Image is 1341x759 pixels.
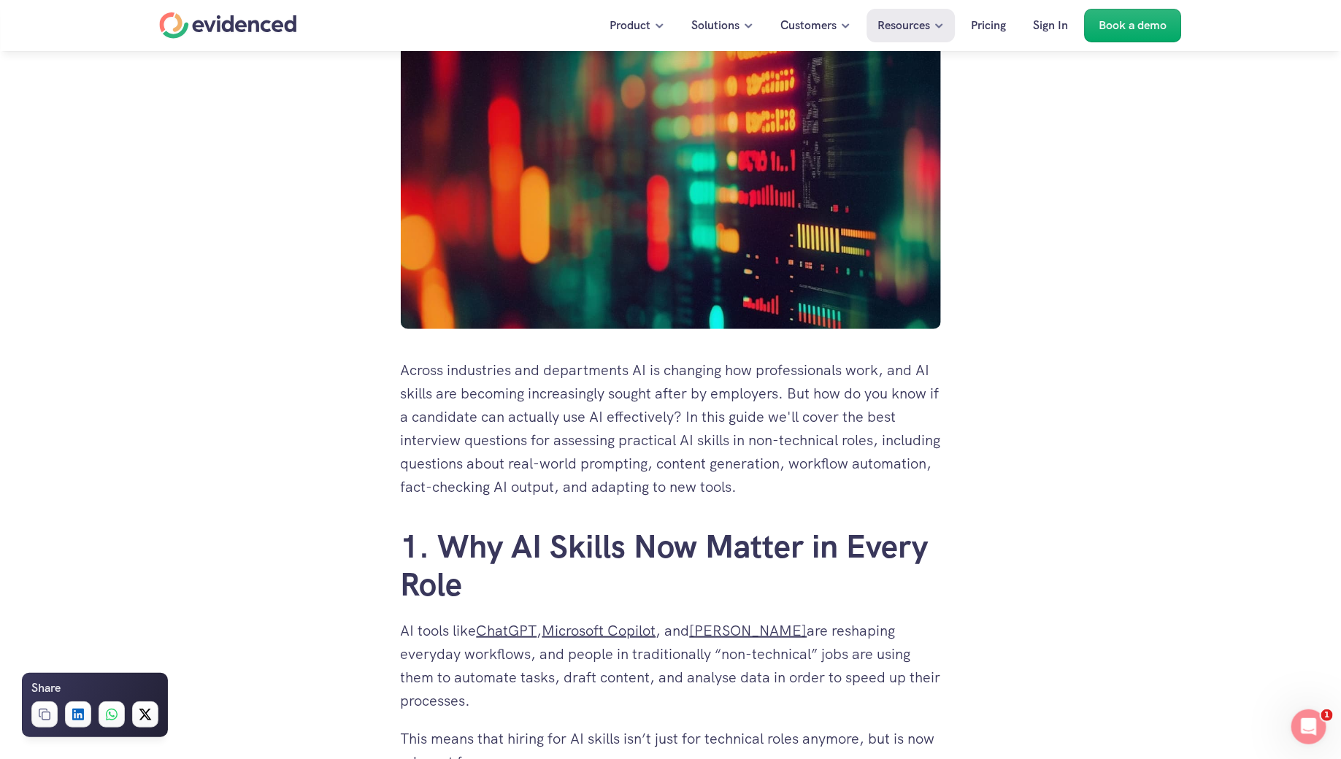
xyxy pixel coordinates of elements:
[31,679,61,698] h6: Share
[401,358,941,498] p: Across industries and departments AI is changing how professionals work, and AI skills are becomi...
[1085,9,1182,42] a: Book a demo
[878,16,931,35] p: Resources
[542,621,656,640] a: Microsoft Copilot
[1099,16,1167,35] p: Book a demo
[610,16,651,35] p: Product
[972,16,1007,35] p: Pricing
[961,9,1018,42] a: Pricing
[477,621,537,640] a: ChatGPT
[1034,16,1069,35] p: Sign In
[1023,9,1080,42] a: Sign In
[781,16,837,35] p: Customers
[692,16,740,35] p: Solutions
[160,12,297,39] a: Home
[1291,709,1326,744] iframe: Intercom live chat
[401,528,941,605] h2: 1. Why AI Skills Now Matter in Every Role
[1321,709,1333,721] span: 1
[401,15,941,329] img: Abstract digital display data
[401,619,941,712] p: AI tools like , , and are reshaping everyday workflows, and people in traditionally “non-technica...
[690,621,807,640] a: [PERSON_NAME]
